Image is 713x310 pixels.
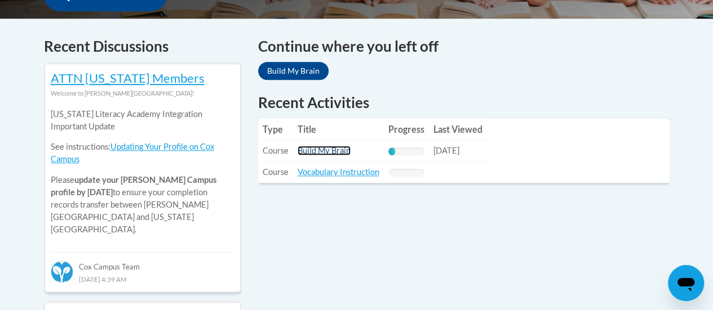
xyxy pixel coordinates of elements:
[258,92,670,113] h1: Recent Activities
[388,147,396,155] div: Progress, %
[263,167,289,177] span: Course
[51,273,234,285] div: [DATE] 4:39 AM
[258,118,293,141] th: Type
[668,265,704,301] iframe: Button to launch messaging window
[51,142,214,164] a: Updating Your Profile on Cox Campus
[263,146,289,155] span: Course
[51,260,73,283] img: Cox Campus Team
[51,100,234,244] div: Please to ensure your completion records transfer between [PERSON_NAME][GEOGRAPHIC_DATA] and [US_...
[51,141,234,165] p: See instructions:
[433,146,459,155] span: [DATE]
[44,35,241,57] h4: Recent Discussions
[51,87,234,100] div: Welcome to [PERSON_NAME][GEOGRAPHIC_DATA]!
[51,108,234,133] p: [US_STATE] Literacy Academy Integration Important Update
[51,175,216,197] b: update your [PERSON_NAME] Campus profile by [DATE]
[258,62,329,80] a: Build My Brain
[298,167,379,177] a: Vocabulary Instruction
[51,70,205,86] a: ATTN [US_STATE] Members
[384,118,429,141] th: Progress
[293,118,384,141] th: Title
[258,35,670,57] h4: Continue where you left off
[298,146,351,155] a: Build My Brain
[51,252,234,272] div: Cox Campus Team
[429,118,487,141] th: Last Viewed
